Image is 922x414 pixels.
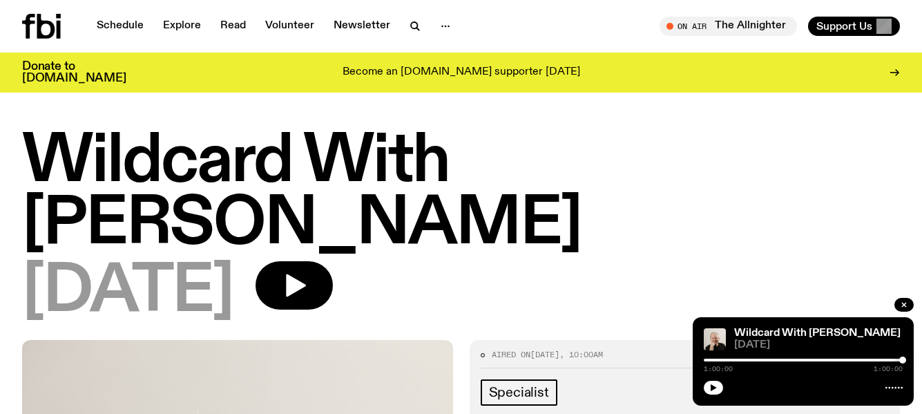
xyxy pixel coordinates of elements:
[22,261,233,323] span: [DATE]
[88,17,152,36] a: Schedule
[481,379,557,406] a: Specialist
[212,17,254,36] a: Read
[808,17,900,36] button: Support Us
[155,17,209,36] a: Explore
[325,17,398,36] a: Newsletter
[492,349,530,360] span: Aired on
[816,20,872,32] span: Support Us
[704,366,733,373] span: 1:00:00
[874,366,903,373] span: 1:00:00
[734,328,901,339] a: Wildcard With [PERSON_NAME]
[22,131,900,256] h1: Wildcard With [PERSON_NAME]
[660,17,797,36] button: On AirThe Allnighter
[559,349,603,360] span: , 10:00am
[734,340,903,350] span: [DATE]
[530,349,559,360] span: [DATE]
[257,17,323,36] a: Volunteer
[704,328,726,350] img: Stuart is smiling charmingly, wearing a black t-shirt against a stark white background.
[343,66,580,79] p: Become an [DOMAIN_NAME] supporter [DATE]
[22,61,126,84] h3: Donate to [DOMAIN_NAME]
[489,385,549,400] span: Specialist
